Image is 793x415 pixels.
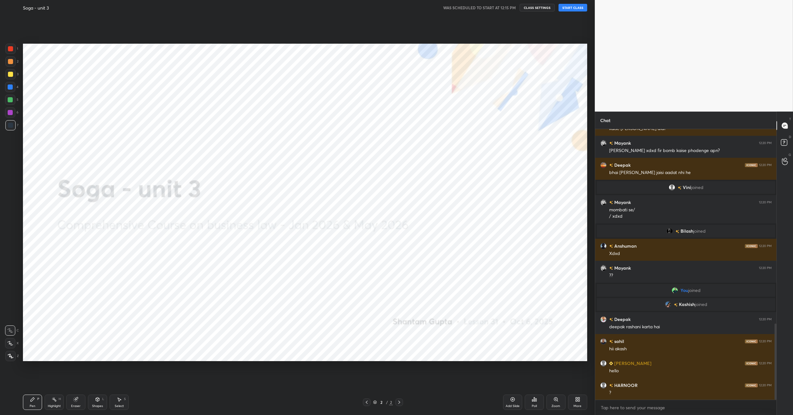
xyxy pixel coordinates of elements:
[691,185,703,190] span: joined
[789,135,791,139] p: D
[115,404,124,408] div: Select
[609,251,772,257] div: Xdxd
[600,338,607,345] img: 45be8b244e1147cdb657e22ce205a112.jpg
[609,170,772,176] div: bhai [PERSON_NAME] jaisi aadat nhi he
[30,404,35,408] div: Pen
[600,360,607,367] img: default.png
[789,152,791,157] p: G
[5,69,18,79] div: 3
[443,5,516,11] h5: WAS SCHEDULED TO START AT 12:15 PM
[609,361,613,365] img: Learner_Badge_beginner_1_8b307cf2a0.svg
[677,186,681,190] img: no-rating-badge.077c3623.svg
[386,400,388,404] div: /
[759,317,772,321] div: 12:20 PM
[506,404,520,408] div: Add Slide
[682,185,691,190] span: Vini
[675,230,679,233] img: no-rating-badge.077c3623.svg
[595,112,616,129] p: Chat
[102,397,104,401] div: L
[613,360,652,367] h6: [PERSON_NAME]
[5,351,19,361] div: Z
[759,339,772,343] div: 12:20 PM
[37,397,39,401] div: P
[600,316,607,323] img: 7583716aad9443be9b0c998d6339928e.jpg
[600,382,607,389] img: default.png
[759,163,772,167] div: 12:20 PM
[745,383,758,387] img: iconic-dark.1390631f.png
[5,325,19,336] div: C
[759,244,772,248] div: 12:20 PM
[613,382,638,389] h6: HARNOOR
[600,199,607,206] img: f8840d19e8ee4b509986dd96207f5500.jpg
[5,44,18,54] div: 1
[759,200,772,204] div: 12:20 PM
[609,390,772,396] div: ?
[520,4,555,11] button: CLASS SETTINGS
[665,301,671,308] img: 17d04622bc094a49a95992625a4ed699.jpg
[124,397,126,401] div: S
[666,228,673,234] img: 3
[600,265,607,271] img: f8840d19e8ee4b509986dd96207f5500.jpg
[688,288,700,293] span: joined
[609,384,613,387] img: no-rating-badge.077c3623.svg
[92,404,103,408] div: Shapes
[759,383,772,387] div: 12:20 PM
[609,318,613,321] img: no-rating-badge.077c3623.svg
[609,340,613,343] img: no-rating-badge.077c3623.svg
[609,213,772,220] div: / xdxd
[5,338,19,348] div: X
[559,4,587,11] button: START CLASS
[613,199,631,206] h6: Mayank
[693,229,705,234] span: joined
[609,244,613,248] img: no-rating-badge.077c3623.svg
[745,339,758,343] img: iconic-dark.1390631f.png
[668,184,675,191] img: default.png
[609,142,613,145] img: no-rating-badge.077c3623.svg
[71,404,81,408] div: Eraser
[59,397,61,401] div: H
[613,243,637,249] h6: Anshuman
[745,163,758,167] img: iconic-dark.1390631f.png
[759,266,772,270] div: 12:20 PM
[609,273,772,279] div: ??
[609,164,613,167] img: no-rating-badge.077c3623.svg
[613,162,631,168] h6: Deepak
[600,162,607,168] img: 6ae1e2931fbf4cf4a06fdd9bbc23c4b4.jpg
[600,243,607,249] img: df2ddc2e69834845930f3f7a6bcf0b40.jpg
[680,288,688,293] span: You
[609,148,772,154] div: [PERSON_NAME] xdxd fir bomb kaise phodenge apn?
[600,140,607,146] img: f8840d19e8ee4b509986dd96207f5500.jpg
[679,302,695,307] span: Kashish
[609,207,772,213] div: mombati se/
[674,303,677,307] img: no-rating-badge.077c3623.svg
[745,361,758,365] img: iconic-dark.1390631f.png
[745,244,758,248] img: iconic-dark.1390631f.png
[613,140,631,146] h6: Mayank
[609,324,772,330] div: deepak rashani karta hai
[609,201,613,204] img: no-rating-badge.077c3623.svg
[595,129,777,400] div: grid
[613,316,631,323] h6: Deepak
[389,399,393,405] div: 2
[5,107,18,118] div: 6
[5,82,18,92] div: 4
[5,56,18,67] div: 2
[573,404,581,408] div: More
[378,400,385,404] div: 2
[23,5,49,11] h4: Soga - unit 3
[613,265,631,271] h6: Mayank
[613,338,624,345] h6: sahil
[609,368,772,374] div: hello
[532,404,537,408] div: Poll
[609,266,613,270] img: no-rating-badge.077c3623.svg
[759,141,772,145] div: 12:20 PM
[609,346,772,352] div: hii akash
[695,302,707,307] span: joined
[5,120,18,130] div: 7
[759,361,772,365] div: 12:20 PM
[680,229,693,234] span: Bilash
[671,287,678,294] img: 34c2f5a4dc334ab99cba7f7ce517d6b6.jpg
[551,404,560,408] div: Zoom
[789,117,791,121] p: T
[48,404,61,408] div: Highlight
